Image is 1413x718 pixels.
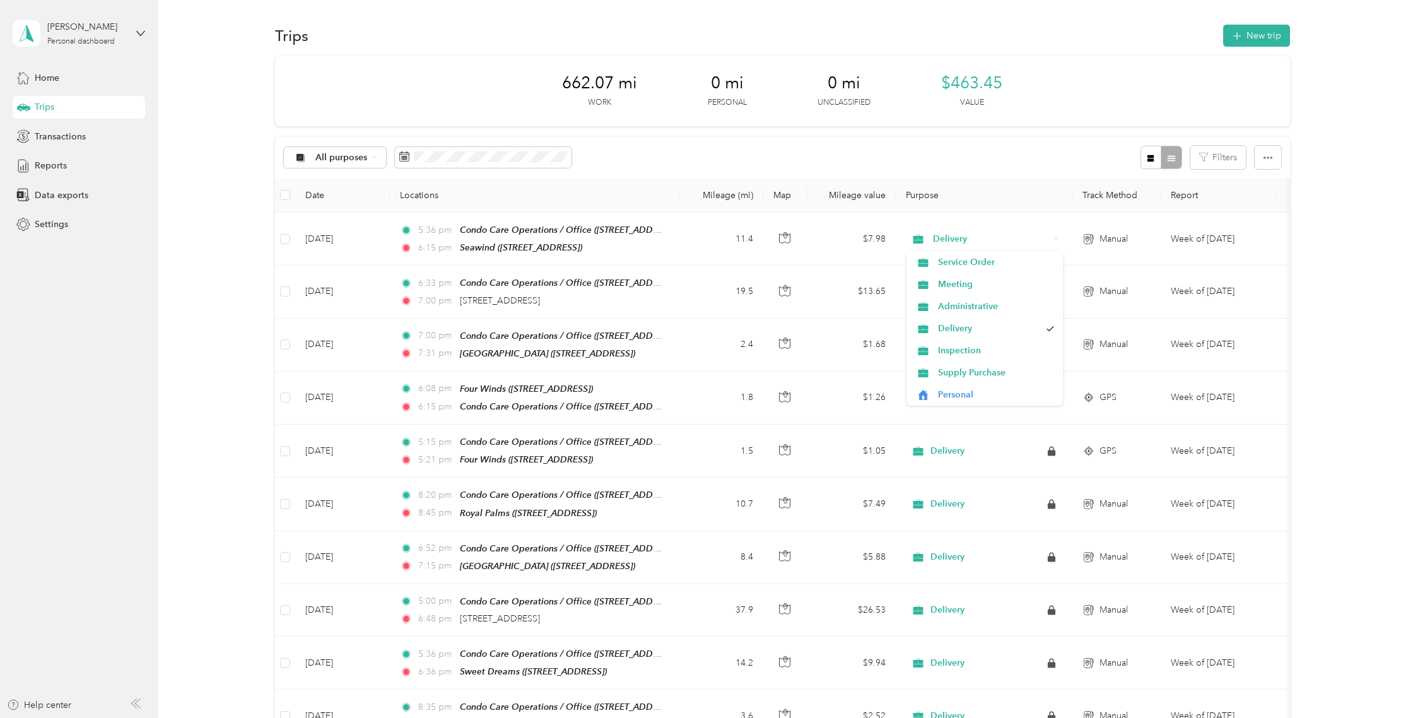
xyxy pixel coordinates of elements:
[1099,338,1128,351] span: Manual
[418,506,454,520] span: 8:45 pm
[938,322,1040,335] span: Delivery
[680,478,763,531] td: 10.7
[588,97,611,109] p: Work
[275,29,308,42] h1: Trips
[1161,425,1275,478] td: Week of August 11 2025
[460,401,723,412] span: Condo Care Operations / Office ([STREET_ADDRESS][US_STATE])
[418,294,454,308] span: 7:00 pm
[807,531,896,584] td: $5.88
[460,437,723,447] span: Condo Care Operations / Office ([STREET_ADDRESS][US_STATE])
[1072,178,1161,213] th: Track Method
[680,637,763,690] td: 14.2
[460,596,723,607] span: Condo Care Operations / Office ([STREET_ADDRESS][US_STATE])
[35,71,59,85] span: Home
[390,178,680,213] th: Locations
[460,384,593,394] span: Four Winds ([STREET_ADDRESS])
[938,366,1055,379] span: Supply Purchase
[1099,550,1128,564] span: Manual
[418,346,454,360] span: 7:31 pm
[933,232,1048,246] span: Delivery
[807,637,896,690] td: $9.94
[896,178,1072,213] th: Purpose
[708,97,747,109] p: Personal
[295,531,390,584] td: [DATE]
[460,613,540,624] span: [STREET_ADDRESS]
[460,490,723,500] span: Condo Care Operations / Office ([STREET_ADDRESS][US_STATE])
[295,425,390,478] td: [DATE]
[418,223,454,237] span: 5:36 pm
[460,508,597,518] span: Royal Palms ([STREET_ADDRESS])
[930,445,964,457] span: Delivery
[807,372,896,425] td: $1.26
[418,382,454,396] span: 6:08 pm
[418,329,454,343] span: 7:00 pm
[418,665,454,679] span: 6:36 pm
[680,425,763,478] td: 1.5
[818,97,871,109] p: Unclassified
[460,454,593,464] span: Four Winds ([STREET_ADDRESS])
[35,130,86,143] span: Transactions
[418,594,454,608] span: 5:00 pm
[680,213,763,266] td: 11.4
[35,159,67,172] span: Reports
[295,213,390,266] td: [DATE]
[938,278,1055,291] span: Meeting
[47,38,115,45] div: Personal dashboard
[1161,178,1275,213] th: Report
[418,488,454,502] span: 8:20 pm
[418,541,454,555] span: 6:52 pm
[1161,584,1275,637] td: Week of August 4 2025
[938,256,1055,269] span: Service Order
[1099,656,1128,670] span: Manual
[930,498,964,510] span: Delivery
[460,702,723,712] span: Condo Care Operations / Office ([STREET_ADDRESS][US_STATE])
[460,295,540,306] span: [STREET_ADDRESS]
[1099,444,1117,458] span: GPS
[295,266,390,318] td: [DATE]
[295,584,390,637] td: [DATE]
[295,372,390,425] td: [DATE]
[938,388,1055,401] span: Personal
[1099,497,1128,511] span: Manual
[938,300,1055,313] span: Administrative
[35,218,68,231] span: Settings
[807,584,896,637] td: $26.53
[35,189,88,202] span: Data exports
[562,73,637,93] span: 662.07 mi
[418,400,454,414] span: 6:15 pm
[930,551,964,563] span: Delivery
[460,225,723,235] span: Condo Care Operations / Office ([STREET_ADDRESS][US_STATE])
[1099,391,1117,404] span: GPS
[418,241,454,255] span: 6:15 pm
[1190,146,1246,169] button: Filters
[807,478,896,531] td: $7.49
[1161,213,1275,266] td: Week of August 25 2025
[460,331,723,341] span: Condo Care Operations / Office ([STREET_ADDRESS][US_STATE])
[418,453,454,467] span: 5:21 pm
[828,73,860,93] span: 0 mi
[418,647,454,661] span: 5:36 pm
[418,276,454,290] span: 6:33 pm
[1161,319,1275,372] td: Week of August 18 2025
[35,100,54,114] span: Trips
[315,153,368,162] span: All purposes
[938,344,1055,357] span: Inspection
[807,213,896,266] td: $7.98
[1161,266,1275,318] td: Week of August 18 2025
[807,319,896,372] td: $1.68
[680,531,763,584] td: 8.4
[295,637,390,690] td: [DATE]
[807,425,896,478] td: $1.05
[460,348,635,358] span: [GEOGRAPHIC_DATA] ([STREET_ADDRESS])
[711,73,744,93] span: 0 mi
[460,543,723,554] span: Condo Care Operations / Office ([STREET_ADDRESS][US_STATE])
[418,612,454,626] span: 6:48 pm
[1342,647,1413,718] iframe: Everlance-gr Chat Button Frame
[680,319,763,372] td: 2.4
[680,266,763,318] td: 19.5
[1161,531,1275,584] td: Week of August 11 2025
[460,666,607,676] span: Sweet Dreams ([STREET_ADDRESS])
[680,584,763,637] td: 37.9
[1223,25,1290,47] button: New trip
[941,73,1002,93] span: $463.45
